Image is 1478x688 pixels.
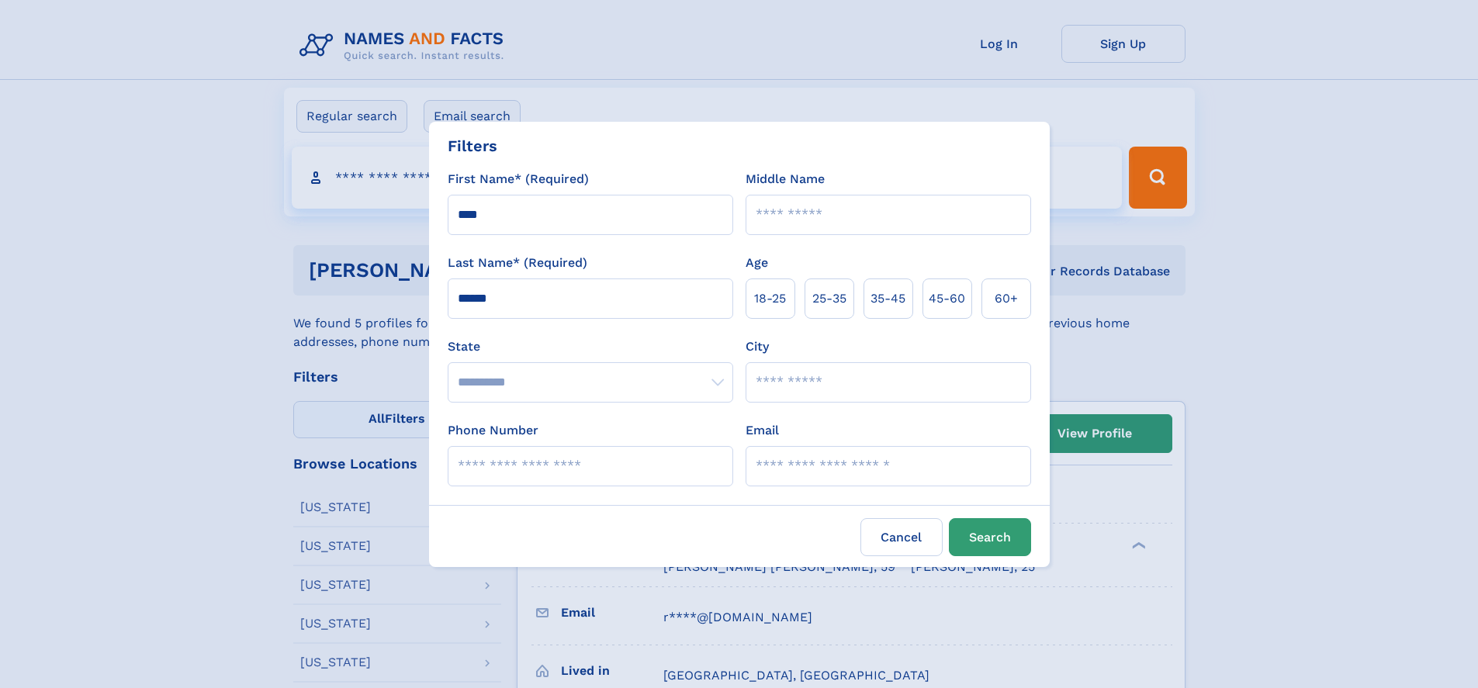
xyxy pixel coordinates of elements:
[448,170,589,188] label: First Name* (Required)
[448,337,733,356] label: State
[995,289,1018,308] span: 60+
[746,421,779,440] label: Email
[929,289,965,308] span: 45‑60
[812,289,846,308] span: 25‑35
[949,518,1031,556] button: Search
[746,337,769,356] label: City
[448,421,538,440] label: Phone Number
[448,134,497,157] div: Filters
[448,254,587,272] label: Last Name* (Required)
[746,254,768,272] label: Age
[754,289,786,308] span: 18‑25
[871,289,905,308] span: 35‑45
[746,170,825,188] label: Middle Name
[860,518,943,556] label: Cancel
